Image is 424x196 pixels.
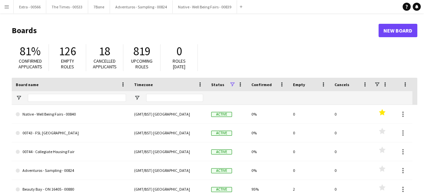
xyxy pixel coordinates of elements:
[28,94,126,102] input: Board name Filter Input
[247,124,289,142] div: 0%
[330,161,372,180] div: 0
[173,0,237,13] button: Native - Well Being Fairs - 00839
[16,105,126,124] a: Native - Well Being Fairs - 00840
[335,82,349,87] span: Cancels
[59,44,76,59] span: 126
[46,0,88,13] button: The Times - 00533
[289,124,330,142] div: 0
[134,82,153,87] span: Timezone
[16,95,22,101] button: Open Filter Menu
[16,142,126,161] a: 00744 - Collegiate Housing Fair
[99,44,110,59] span: 18
[16,124,126,142] a: 00743 - FSL [GEOGRAPHIC_DATA]
[20,44,41,59] span: 81%
[134,95,140,101] button: Open Filter Menu
[247,161,289,180] div: 0%
[211,82,224,87] span: Status
[211,112,232,117] span: Active
[14,0,46,13] button: Extra - 00566
[176,44,182,59] span: 0
[130,105,207,123] div: (GMT/BST) [GEOGRAPHIC_DATA]
[378,24,417,37] a: New Board
[12,25,378,36] h1: Boards
[88,0,110,13] button: 7Bone
[211,149,232,154] span: Active
[211,168,232,173] span: Active
[211,131,232,136] span: Active
[130,161,207,180] div: (GMT/BST) [GEOGRAPHIC_DATA]
[130,124,207,142] div: (GMT/BST) [GEOGRAPHIC_DATA]
[18,58,42,70] span: Confirmed applicants
[131,58,153,70] span: Upcoming roles
[289,105,330,123] div: 0
[16,82,39,87] span: Board name
[330,105,372,123] div: 0
[289,142,330,161] div: 0
[247,105,289,123] div: 0%
[130,142,207,161] div: (GMT/BST) [GEOGRAPHIC_DATA]
[293,82,305,87] span: Empty
[251,82,272,87] span: Confirmed
[211,187,232,192] span: Active
[93,58,117,70] span: Cancelled applicants
[146,94,203,102] input: Timezone Filter Input
[16,161,126,180] a: Adventuros - Sampling - 00824
[133,44,150,59] span: 819
[173,58,186,70] span: Roles [DATE]
[330,142,372,161] div: 0
[247,142,289,161] div: 0%
[289,161,330,180] div: 0
[330,124,372,142] div: 0
[61,58,74,70] span: Empty roles
[110,0,173,13] button: Adventuros - Sampling - 00824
